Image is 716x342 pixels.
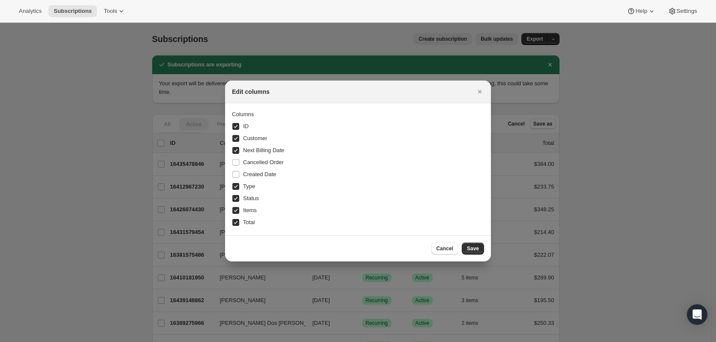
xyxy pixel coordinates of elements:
div: Open Intercom Messenger [687,304,707,325]
span: ID [243,123,249,129]
span: Settings [677,8,697,15]
button: Close [474,86,486,98]
span: Items [243,207,257,213]
span: Tools [104,8,117,15]
span: Cancelled Order [243,159,284,165]
span: Created Date [243,171,276,177]
button: Cancel [431,243,458,255]
span: Save [467,245,479,252]
button: Save [462,243,484,255]
span: Analytics [19,8,42,15]
span: Next Billing Date [243,147,284,153]
span: Subscriptions [54,8,92,15]
span: Total [243,219,255,225]
button: Settings [663,5,702,17]
button: Tools [99,5,131,17]
span: Customer [243,135,267,141]
span: Status [243,195,259,201]
span: Help [635,8,647,15]
span: Cancel [436,245,453,252]
button: Subscriptions [48,5,97,17]
span: Columns [232,111,254,117]
button: Help [622,5,661,17]
h2: Edit columns [232,87,270,96]
button: Analytics [14,5,47,17]
span: Type [243,183,255,189]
